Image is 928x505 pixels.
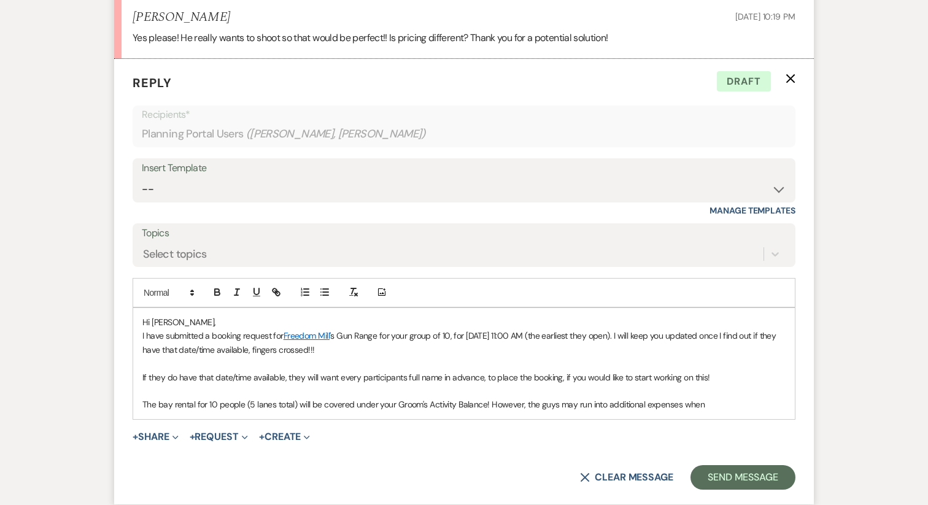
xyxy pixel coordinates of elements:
div: Insert Template [142,160,786,177]
h5: [PERSON_NAME] [133,10,230,25]
p: Recipients* [142,107,786,123]
span: Reply [133,75,172,91]
button: Share [133,432,179,442]
p: Yes please! He really wants to shoot so that would be perfect!! Is pricing different? Thank you f... [133,30,795,46]
button: Clear message [580,472,673,482]
a: Freedom Mill [284,330,330,341]
a: Manage Templates [710,205,795,216]
span: [DATE] 10:19 PM [735,11,795,22]
button: Create [259,432,310,442]
label: Topics [142,225,786,242]
p: I have submitted a booking request for 's Gun Range for your group of 10, for [DATE] 11:00 AM (th... [142,329,786,357]
button: Request [190,432,248,442]
p: If they do have that date/time available, they will want every participants full name in advance,... [142,371,786,384]
p: The bay rental for 10 people (5 lanes total) will be covered under your Groom's Activity Balance!... [142,398,786,411]
span: Draft [717,71,771,92]
div: Planning Portal Users [142,122,786,146]
div: Select topics [143,245,207,262]
p: Hi [PERSON_NAME], [142,315,786,329]
span: + [133,432,138,442]
span: + [190,432,195,442]
button: Send Message [690,465,795,490]
span: ( [PERSON_NAME], [PERSON_NAME] ) [246,126,427,142]
span: + [259,432,265,442]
